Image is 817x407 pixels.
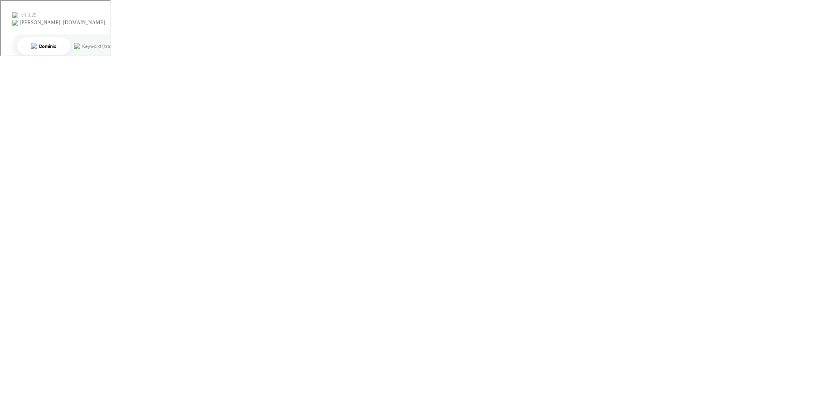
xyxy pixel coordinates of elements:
div: Dominio [38,43,56,48]
div: [PERSON_NAME]: [DOMAIN_NAME] [19,19,104,25]
img: website_grey.svg [12,19,18,25]
div: Keyword (traffico) [81,43,121,48]
img: logo_orange.svg [12,12,18,18]
img: tab_keywords_by_traffic_grey.svg [73,42,79,48]
div: v 4.0.25 [20,12,36,18]
img: tab_domain_overview_orange.svg [30,42,36,48]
